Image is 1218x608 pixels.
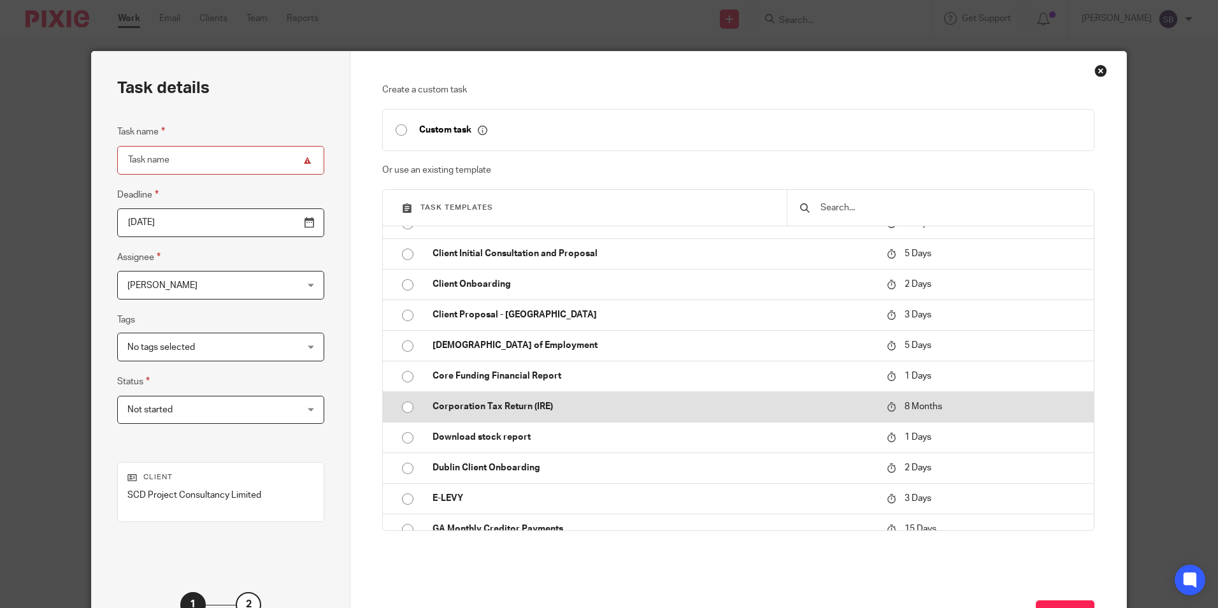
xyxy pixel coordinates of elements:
[420,204,493,211] span: Task templates
[433,247,874,260] p: Client Initial Consultation and Proposal
[905,310,931,319] span: 3 Days
[905,280,931,289] span: 2 Days
[433,492,874,505] p: E-LEVY
[117,314,135,326] label: Tags
[433,461,874,474] p: Dublin Client Onboarding
[433,370,874,382] p: Core Funding Financial Report
[433,308,874,321] p: Client Proposal - [GEOGRAPHIC_DATA]
[905,249,931,258] span: 5 Days
[905,494,931,503] span: 3 Days
[127,489,314,502] p: SCD Project Consultancy Limited
[117,124,165,139] label: Task name
[433,339,874,352] p: [DEMOGRAPHIC_DATA] of Employment
[433,400,874,413] p: Corporation Tax Return (IRE)
[117,374,150,389] label: Status
[905,525,936,533] span: 15 Days
[419,124,487,136] p: Custom task
[117,208,324,237] input: Use the arrow keys to pick a date
[433,278,874,291] p: Client Onboarding
[117,77,210,99] h2: Task details
[127,343,195,352] span: No tags selected
[127,281,197,290] span: [PERSON_NAME]
[433,431,874,444] p: Download stock report
[117,146,324,175] input: Task name
[1094,64,1107,77] div: Close this dialog window
[905,402,942,411] span: 8 Months
[905,372,931,380] span: 1 Days
[819,201,1081,215] input: Search...
[905,341,931,350] span: 5 Days
[905,463,931,472] span: 2 Days
[117,250,161,264] label: Assignee
[127,472,314,482] p: Client
[382,164,1094,177] p: Or use an existing template
[127,405,173,414] span: Not started
[433,523,874,535] p: GA Monthly Creditor Payments
[382,83,1094,96] p: Create a custom task
[117,187,159,202] label: Deadline
[905,433,931,442] span: 1 Days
